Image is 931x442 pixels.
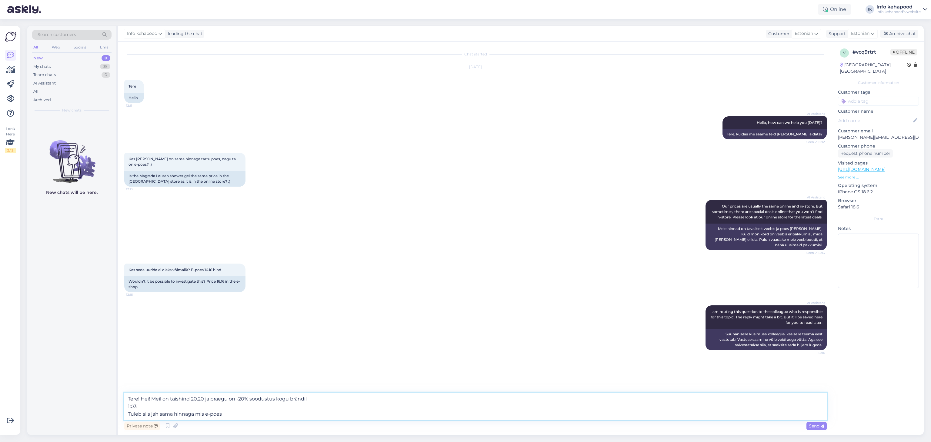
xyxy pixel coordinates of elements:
div: Meie hinnad on tavaliselt veebis ja poes [PERSON_NAME]. Kuid mõnikord on veebis eripakkumisi, mid... [706,224,827,250]
div: Team chats [33,72,56,78]
div: Info kehapood's website [876,9,921,14]
div: Is the Magrada Lauren shower gel the same price in the [GEOGRAPHIC_DATA] store as it is in the on... [124,171,245,187]
p: Customer email [838,128,919,134]
div: Email [99,43,112,51]
span: Hello, how can we help you [DATE]? [757,120,823,125]
div: Web [51,43,61,51]
p: Visited pages [838,160,919,166]
span: Tere [128,84,136,88]
div: [GEOGRAPHIC_DATA], [GEOGRAPHIC_DATA] [840,62,907,75]
div: Private note [124,422,160,430]
div: Info kehapood [876,5,921,9]
p: Safari 18.6 [838,204,919,210]
span: Seen ✓ 12:12 [802,140,825,144]
div: Tere, kuidas me saame teid [PERSON_NAME] aidata? [722,129,827,139]
span: Estonian [795,30,813,37]
span: 12:11 [126,103,149,108]
span: 12:13 [126,187,149,191]
img: Askly Logo [5,31,16,42]
div: 35 [100,64,110,70]
span: New chats [62,108,82,113]
p: Customer phone [838,143,919,149]
div: 0 [102,72,110,78]
div: Support [826,31,846,37]
p: iPhone OS 18.6.2 [838,189,919,195]
span: Send [809,423,824,429]
span: 12:16 [126,292,149,297]
div: Extra [838,216,919,222]
span: AI Assistant [802,111,825,116]
div: Archive chat [880,30,918,38]
a: Info kehapoodInfo kehapood's website [876,5,927,14]
p: Customer name [838,108,919,115]
div: Socials [72,43,87,51]
span: I am routing this question to the colleague who is responsible for this topic. The reply might ta... [710,309,823,325]
span: Kas seda uurida ei oleks võimalik? E-poes 16.16 hind [128,268,221,272]
div: My chats [33,64,51,70]
input: Add a tag [838,97,919,106]
div: All [33,88,38,95]
p: Operating system [838,182,919,189]
div: Request phone number [838,149,893,158]
div: IK [866,5,874,14]
div: All [32,43,39,51]
div: Customer [766,31,789,37]
input: Add name [838,117,912,124]
div: # vcq9rtrt [853,48,890,56]
span: Seen ✓ 12:13 [802,251,825,255]
p: Browser [838,198,919,204]
span: Offline [890,49,917,55]
textarea: Tere! Hei! Meil on täishind 20.20 ja praegu on -20% soodustus kogu brändil 1:03 Tuleb siis jah sa... [124,393,827,420]
div: leading the chat [165,31,202,37]
div: Customer information [838,80,919,85]
span: AI Assistant [802,195,825,200]
div: AI Assistant [33,80,56,86]
span: 12:16 [802,351,825,355]
div: Suunan selle küsimuse kolleegile, kes selle teema eest vastutab. Vastuse saamine võib veidi aega ... [706,329,827,350]
div: Chat started [124,52,827,57]
div: Online [818,4,851,15]
div: 0 [102,55,110,61]
span: Info kehapood [127,30,157,37]
span: v [843,51,846,55]
div: Hello [124,93,144,103]
a: [URL][DOMAIN_NAME] [838,167,886,172]
span: Estonian [851,30,869,37]
span: Our prices are usually the same online and in-store. But sometimes, there are special deals onlin... [712,204,823,219]
div: Wouldn't it be possible to investigate this? Price 16.16 in the e-shop [124,276,245,292]
img: No chats [27,129,116,184]
p: Notes [838,225,919,232]
span: AI Assistant [802,301,825,305]
div: Look Here [5,126,16,153]
p: Customer tags [838,89,919,95]
p: See more ... [838,174,919,180]
p: [PERSON_NAME][EMAIL_ADDRESS][DOMAIN_NAME] [838,134,919,141]
span: Kas [PERSON_NAME] on sama hinnaga tartu poes, nagu ta on e-poes? :) [128,157,237,167]
div: 2 / 3 [5,148,16,153]
div: [DATE] [124,64,827,70]
span: Search customers [38,32,76,38]
div: Archived [33,97,51,103]
div: New [33,55,43,61]
p: New chats will be here. [46,189,98,196]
